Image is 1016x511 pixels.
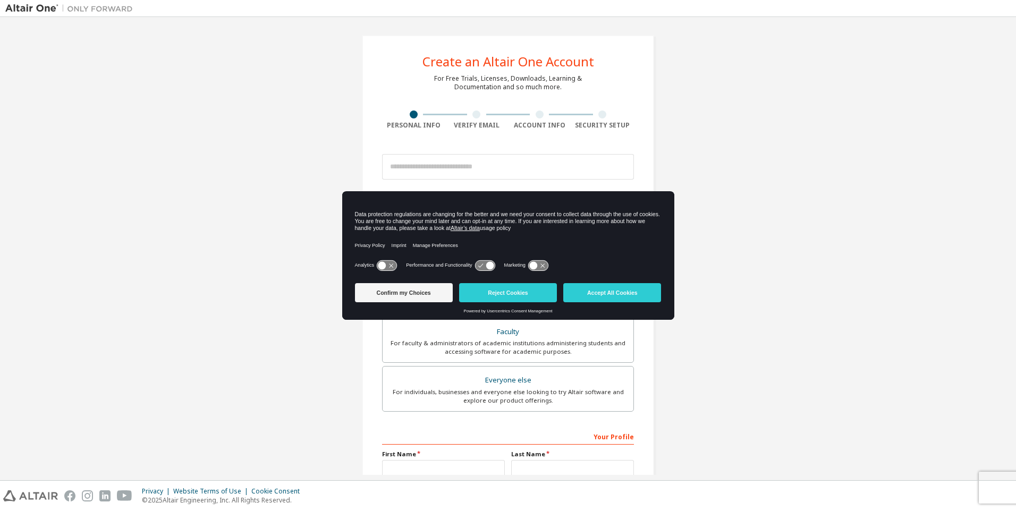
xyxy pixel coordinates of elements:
[422,55,594,68] div: Create an Altair One Account
[508,121,571,130] div: Account Info
[389,388,627,405] div: For individuals, businesses and everyone else looking to try Altair software and explore our prod...
[382,428,634,445] div: Your Profile
[3,490,58,501] img: altair_logo.svg
[99,490,111,501] img: linkedin.svg
[251,487,306,496] div: Cookie Consent
[389,325,627,339] div: Faculty
[445,121,509,130] div: Verify Email
[434,74,582,91] div: For Free Trials, Licenses, Downloads, Learning & Documentation and so much more.
[64,490,75,501] img: facebook.svg
[389,339,627,356] div: For faculty & administrators of academic institutions administering students and accessing softwa...
[382,121,445,130] div: Personal Info
[142,496,306,505] p: © 2025 Altair Engineering, Inc. All Rights Reserved.
[173,487,251,496] div: Website Terms of Use
[571,121,634,130] div: Security Setup
[511,450,634,458] label: Last Name
[82,490,93,501] img: instagram.svg
[142,487,173,496] div: Privacy
[5,3,138,14] img: Altair One
[389,373,627,388] div: Everyone else
[117,490,132,501] img: youtube.svg
[382,450,505,458] label: First Name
